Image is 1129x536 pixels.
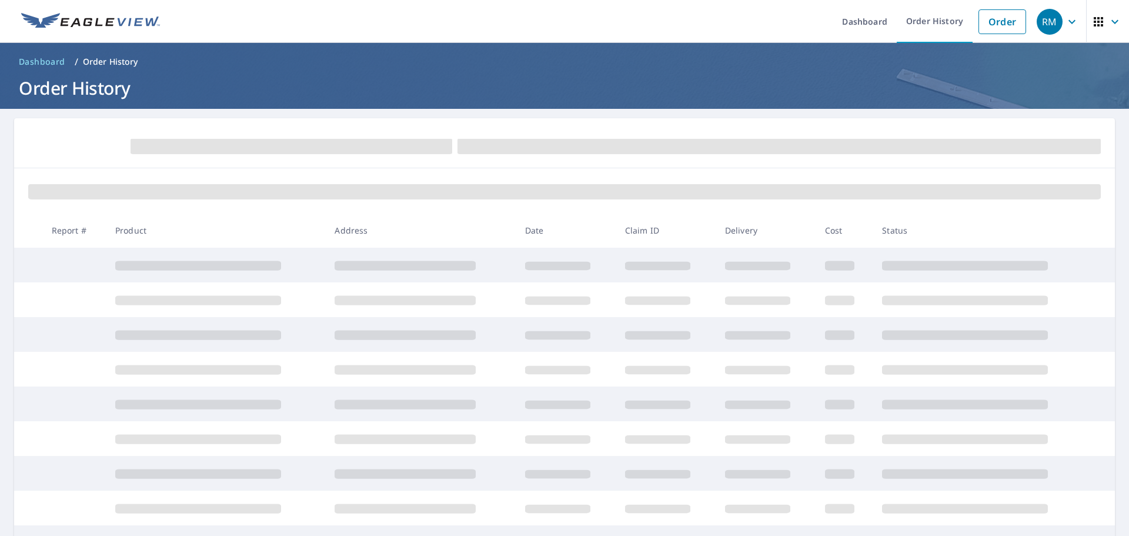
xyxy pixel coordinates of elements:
[75,55,78,69] li: /
[106,213,325,248] th: Product
[1037,9,1063,35] div: RM
[14,52,1115,71] nav: breadcrumb
[816,213,873,248] th: Cost
[978,9,1026,34] a: Order
[14,52,70,71] a: Dashboard
[516,213,616,248] th: Date
[19,56,65,68] span: Dashboard
[21,13,160,31] img: EV Logo
[14,76,1115,100] h1: Order History
[325,213,515,248] th: Address
[42,213,106,248] th: Report #
[83,56,138,68] p: Order History
[873,213,1093,248] th: Status
[716,213,816,248] th: Delivery
[616,213,716,248] th: Claim ID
